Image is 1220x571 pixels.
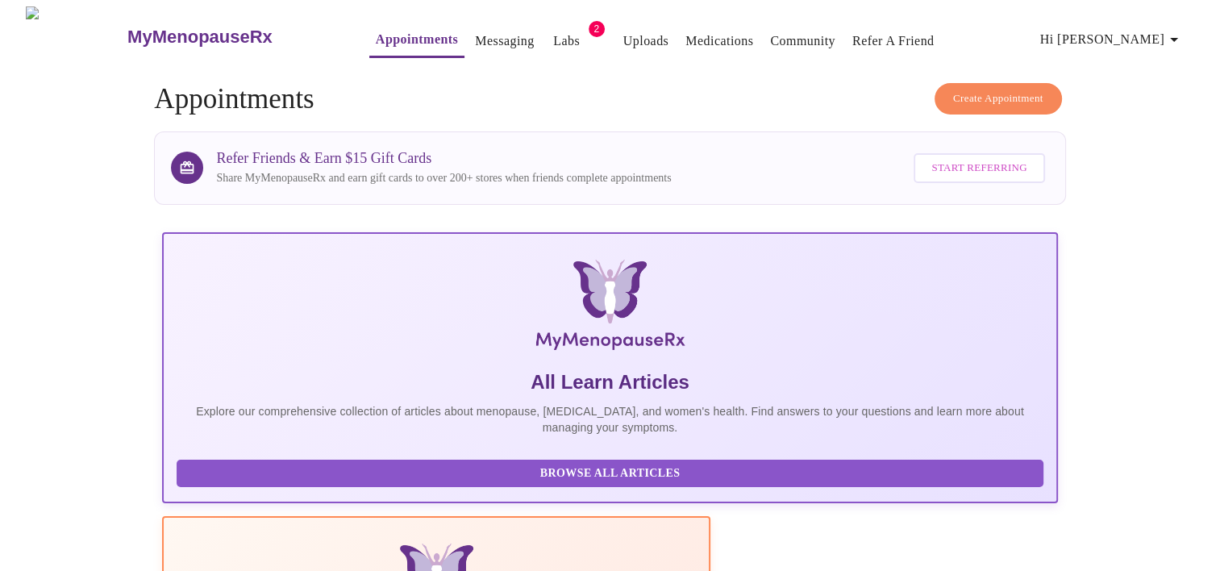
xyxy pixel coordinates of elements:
[541,25,593,57] button: Labs
[931,159,1026,177] span: Start Referring
[216,170,671,186] p: Share MyMenopauseRx and earn gift cards to over 200+ stores when friends complete appointments
[852,30,935,52] a: Refer a Friend
[935,83,1062,115] button: Create Appointment
[177,403,1043,436] p: Explore our comprehensive collection of articles about menopause, [MEDICAL_DATA], and women's hea...
[311,260,909,356] img: MyMenopauseRx Logo
[770,30,835,52] a: Community
[1034,23,1190,56] button: Hi [PERSON_NAME]
[685,30,753,52] a: Medications
[953,90,1043,108] span: Create Appointment
[126,9,337,65] a: MyMenopauseRx
[468,25,540,57] button: Messaging
[177,369,1043,395] h5: All Learn Articles
[127,27,273,48] h3: MyMenopauseRx
[216,150,671,167] h3: Refer Friends & Earn $15 Gift Cards
[623,30,669,52] a: Uploads
[177,460,1043,488] button: Browse All Articles
[679,25,760,57] button: Medications
[846,25,941,57] button: Refer a Friend
[589,21,605,37] span: 2
[177,465,1047,479] a: Browse All Articles
[26,6,126,67] img: MyMenopauseRx Logo
[154,83,1065,115] h4: Appointments
[910,145,1048,191] a: Start Referring
[376,28,458,51] a: Appointments
[475,30,534,52] a: Messaging
[617,25,676,57] button: Uploads
[369,23,464,58] button: Appointments
[914,153,1044,183] button: Start Referring
[193,464,1026,484] span: Browse All Articles
[764,25,842,57] button: Community
[553,30,580,52] a: Labs
[1040,28,1184,51] span: Hi [PERSON_NAME]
